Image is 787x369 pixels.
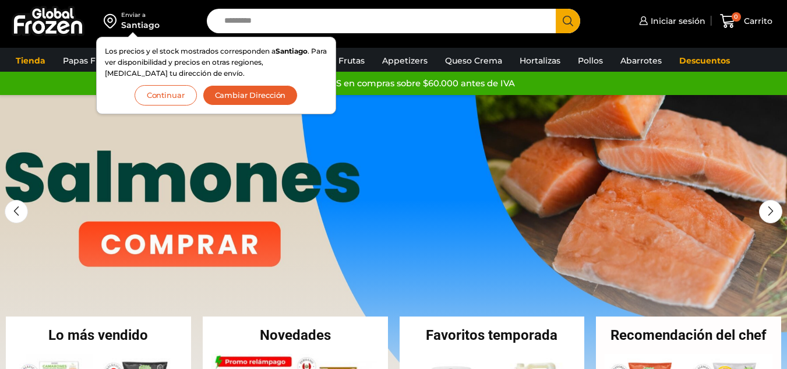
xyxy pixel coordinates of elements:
h2: Novedades [203,328,388,342]
a: Abarrotes [615,50,668,72]
a: Pollos [572,50,609,72]
p: Los precios y el stock mostrados corresponden a . Para ver disponibilidad y precios en otras regi... [105,45,327,79]
a: 0 Carrito [717,8,775,35]
h2: Favoritos temporada [400,328,585,342]
a: Appetizers [376,50,433,72]
div: Enviar a [121,11,160,19]
button: Cambiar Dirección [203,85,298,106]
span: 0 [732,12,741,22]
a: Descuentos [673,50,736,72]
span: Iniciar sesión [648,15,705,27]
span: Carrito [741,15,772,27]
button: Search button [556,9,580,33]
a: Papas Fritas [57,50,119,72]
a: Tienda [10,50,51,72]
a: Hortalizas [514,50,566,72]
button: Continuar [135,85,197,106]
a: Queso Crema [439,50,508,72]
div: Previous slide [5,200,28,223]
img: address-field-icon.svg [104,11,121,31]
h2: Recomendación del chef [596,328,781,342]
h2: Lo más vendido [6,328,191,342]
div: Next slide [759,200,782,223]
div: Santiago [121,19,160,31]
a: Iniciar sesión [636,9,705,33]
strong: Santiago [276,47,308,55]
